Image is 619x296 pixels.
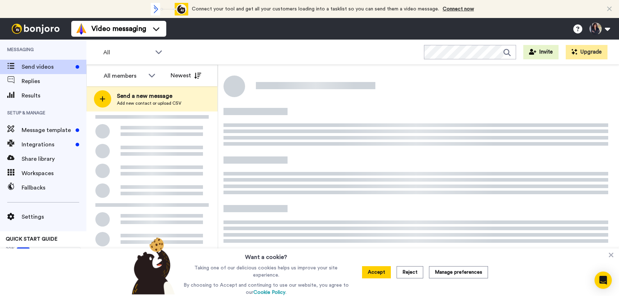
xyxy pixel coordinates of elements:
[245,249,287,261] h3: Want a cookie?
[523,45,559,59] button: Invite
[22,91,86,100] span: Results
[6,246,15,251] span: 20%
[182,264,351,279] p: Taking one of our delicious cookies helps us improve your site experience.
[9,24,63,34] img: bj-logo-header-white.svg
[22,140,73,149] span: Integrations
[22,155,86,163] span: Share library
[397,266,423,278] button: Reject
[192,6,439,12] span: Connect your tool and get all your customers loading into a tasklist so you can send them a video...
[76,23,87,35] img: vm-color.svg
[149,3,188,15] div: animation
[182,282,351,296] p: By choosing to Accept and continuing to use our website, you agree to our .
[91,24,146,34] span: Video messaging
[117,100,181,106] span: Add new contact or upload CSV
[595,272,612,289] div: Open Intercom Messenger
[22,183,86,192] span: Fallbacks
[22,169,86,178] span: Workspaces
[6,237,58,242] span: QUICK START GUIDE
[22,77,86,86] span: Replies
[566,45,607,59] button: Upgrade
[104,72,145,80] div: All members
[253,290,285,295] a: Cookie Policy
[443,6,474,12] a: Connect now
[22,63,73,71] span: Send videos
[22,126,73,135] span: Message template
[362,266,391,278] button: Accept
[165,68,207,83] button: Newest
[117,92,181,100] span: Send a new message
[22,213,86,221] span: Settings
[103,48,152,57] span: All
[125,237,179,295] img: bear-with-cookie.png
[429,266,488,278] button: Manage preferences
